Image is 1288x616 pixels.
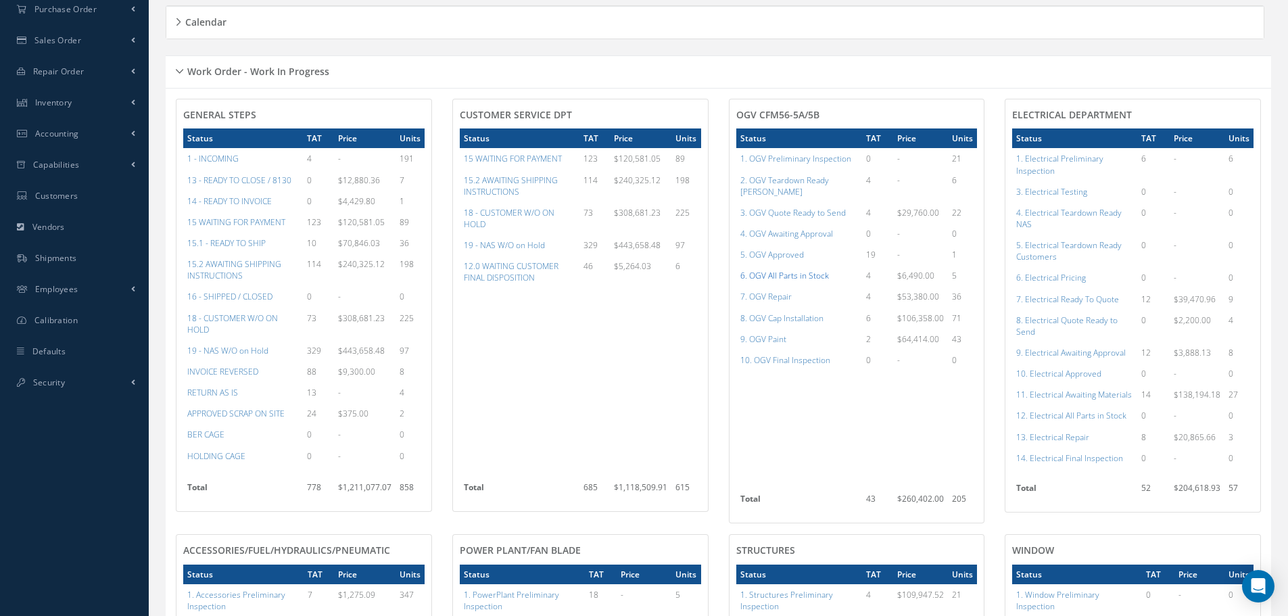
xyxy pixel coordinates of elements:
[862,170,894,202] td: 4
[893,565,948,584] th: Price
[1224,235,1254,267] td: 0
[303,308,334,340] td: 73
[897,354,900,366] span: -
[187,589,285,612] a: 1. Accessories Preliminary Inspection
[1224,478,1254,505] td: 57
[948,489,977,516] td: 205
[303,361,334,382] td: 88
[1016,293,1119,305] a: 7. Electrical Ready To Quote
[1137,128,1170,148] th: TAT
[736,565,862,584] th: Status
[187,216,285,228] a: 15 WAITING FOR PAYMENT
[948,170,977,202] td: 6
[948,329,977,350] td: 43
[396,212,425,233] td: 89
[1142,565,1174,584] th: TAT
[579,235,611,256] td: 329
[1174,293,1216,305] span: $39,470.96
[671,128,700,148] th: Units
[396,170,425,191] td: 7
[1016,186,1087,197] a: 3. Electrical Testing
[948,308,977,329] td: 71
[1174,389,1220,400] span: $138,194.18
[1224,267,1254,288] td: 0
[464,207,554,230] a: 18 - CUSTOMER W/O ON HOLD
[1012,565,1141,584] th: Status
[614,153,661,164] span: $120,581.05
[187,345,268,356] a: 19 - NAS W/O on Hold
[303,128,334,148] th: TAT
[948,350,977,371] td: 0
[740,174,829,197] a: 2. OGV Teardown Ready [PERSON_NAME]
[396,424,425,445] td: 0
[671,235,700,256] td: 97
[671,477,700,504] td: 615
[304,565,334,584] th: TAT
[614,207,661,218] span: $308,681.23
[1174,410,1176,421] span: -
[338,153,341,164] span: -
[338,408,368,419] span: $375.00
[338,589,375,600] span: $1,275.09
[338,387,341,398] span: -
[897,153,900,164] span: -
[1174,482,1220,494] span: $204,618.93
[862,308,894,329] td: 6
[862,489,894,516] td: 43
[948,148,977,169] td: 21
[338,174,380,186] span: $12,880.36
[303,446,334,467] td: 0
[396,233,425,254] td: 36
[303,212,334,233] td: 123
[334,128,396,148] th: Price
[1016,347,1126,358] a: 9. Electrical Awaiting Approval
[1012,545,1254,556] h4: Window
[35,97,72,108] span: Inventory
[671,170,700,202] td: 198
[740,249,804,260] a: 5. OGV Approved
[187,387,238,398] a: RETURN AS IS
[1174,368,1176,379] span: -
[187,258,281,281] a: 15.2 AWAITING SHIPPING INSTRUCTIONS
[1174,207,1176,218] span: -
[464,589,559,612] a: 1. PowerPlant Preliminary Inspection
[460,545,701,556] h4: Power Plant/Fan Blade
[183,477,303,504] th: Total
[1016,452,1123,464] a: 14. Electrical Final Inspection
[671,148,700,169] td: 89
[579,477,611,504] td: 685
[862,148,894,169] td: 0
[736,110,978,121] h4: OGV CFM56-5A/5B
[862,223,894,244] td: 0
[34,314,78,326] span: Calibration
[32,346,66,357] span: Defaults
[303,340,334,361] td: 329
[338,481,391,493] span: $1,211,077.07
[897,228,900,239] span: -
[183,110,425,121] h4: General Steps
[183,62,329,78] h5: Work Order - Work In Progress
[334,565,396,584] th: Price
[460,128,579,148] th: Status
[862,329,894,350] td: 2
[396,446,425,467] td: 0
[614,260,651,272] span: $5,264.03
[338,237,380,249] span: $70,846.03
[1137,427,1170,448] td: 8
[740,589,833,612] a: 1. Structures Preliminary Inspection
[396,340,425,361] td: 97
[1224,363,1254,384] td: 0
[1137,310,1170,342] td: 0
[1174,186,1176,197] span: -
[862,565,894,584] th: TAT
[1224,405,1254,426] td: 0
[1137,478,1170,505] td: 52
[460,110,701,121] h4: CUSTOMER SERVICE DPT
[897,589,944,600] span: $109,947.52
[948,223,977,244] td: 0
[948,565,977,584] th: Units
[187,174,291,186] a: 13 - READY TO CLOSE / 8130
[736,489,862,516] th: Total
[740,270,829,281] a: 6. OGV All Parts in Stock
[862,202,894,223] td: 4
